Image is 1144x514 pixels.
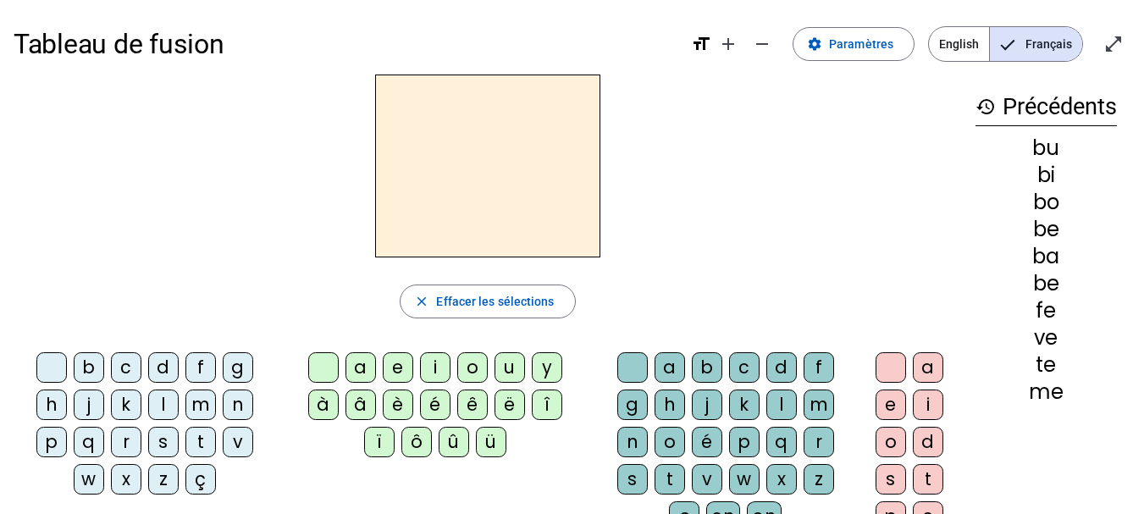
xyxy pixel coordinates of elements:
[793,27,915,61] button: Paramètres
[766,464,797,495] div: x
[617,464,648,495] div: s
[655,352,685,383] div: a
[729,427,760,457] div: p
[148,427,179,457] div: s
[617,427,648,457] div: n
[692,427,722,457] div: é
[975,246,1117,267] div: ba
[692,352,722,383] div: b
[928,26,1083,62] mat-button-toggle-group: Language selection
[807,36,822,52] mat-icon: settings
[913,464,943,495] div: t
[1103,34,1124,54] mat-icon: open_in_full
[420,352,450,383] div: i
[111,352,141,383] div: c
[692,390,722,420] div: j
[829,34,893,54] span: Paramètres
[111,464,141,495] div: x
[308,390,339,420] div: à
[74,390,104,420] div: j
[345,352,376,383] div: a
[223,390,253,420] div: n
[532,352,562,383] div: y
[691,34,711,54] mat-icon: format_size
[476,427,506,457] div: ü
[975,165,1117,185] div: bi
[913,427,943,457] div: d
[74,464,104,495] div: w
[975,382,1117,402] div: me
[36,427,67,457] div: p
[457,390,488,420] div: ê
[876,427,906,457] div: o
[14,17,677,71] h1: Tableau de fusion
[990,27,1082,61] span: Français
[692,464,722,495] div: v
[752,34,772,54] mat-icon: remove
[185,464,216,495] div: ç
[36,390,67,420] div: h
[804,390,834,420] div: m
[655,390,685,420] div: h
[495,390,525,420] div: ë
[975,88,1117,126] h3: Précédents
[148,352,179,383] div: d
[745,27,779,61] button: Diminuer la taille de la police
[364,427,395,457] div: ï
[876,464,906,495] div: s
[457,352,488,383] div: o
[1097,27,1130,61] button: Entrer en plein écran
[766,390,797,420] div: l
[975,192,1117,213] div: bo
[420,390,450,420] div: é
[975,97,996,117] mat-icon: history
[913,390,943,420] div: i
[223,352,253,383] div: g
[436,291,554,312] span: Effacer les sélections
[718,34,738,54] mat-icon: add
[975,328,1117,348] div: ve
[400,285,575,318] button: Effacer les sélections
[975,301,1117,321] div: fe
[148,390,179,420] div: l
[148,464,179,495] div: z
[74,427,104,457] div: q
[223,427,253,457] div: v
[185,352,216,383] div: f
[729,390,760,420] div: k
[111,390,141,420] div: k
[111,427,141,457] div: r
[804,427,834,457] div: r
[766,427,797,457] div: q
[345,390,376,420] div: â
[975,355,1117,375] div: te
[766,352,797,383] div: d
[185,390,216,420] div: m
[655,427,685,457] div: o
[401,427,432,457] div: ô
[617,390,648,420] div: g
[655,464,685,495] div: t
[804,464,834,495] div: z
[711,27,745,61] button: Augmenter la taille de la police
[975,274,1117,294] div: be
[975,138,1117,158] div: bu
[804,352,834,383] div: f
[913,352,943,383] div: a
[414,294,429,309] mat-icon: close
[383,352,413,383] div: e
[74,352,104,383] div: b
[729,352,760,383] div: c
[383,390,413,420] div: è
[929,27,989,61] span: English
[876,390,906,420] div: e
[185,427,216,457] div: t
[439,427,469,457] div: û
[495,352,525,383] div: u
[532,390,562,420] div: î
[975,219,1117,240] div: be
[729,464,760,495] div: w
